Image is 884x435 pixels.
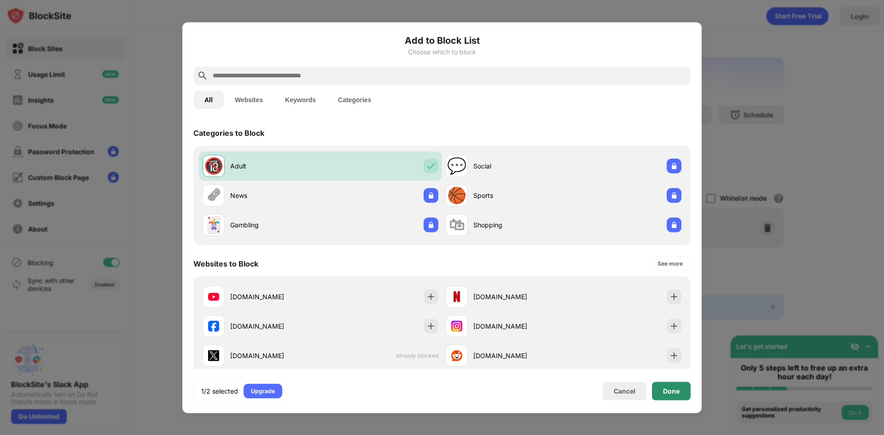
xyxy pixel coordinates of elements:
img: search.svg [197,70,208,81]
button: Websites [224,90,274,109]
div: 🔞 [204,157,223,175]
div: Websites to Block [193,259,258,268]
div: [DOMAIN_NAME] [230,292,320,302]
img: favicons [451,350,462,361]
div: 1/2 selected [201,386,238,395]
img: favicons [451,320,462,331]
span: Already blocked [396,352,438,359]
div: Gambling [230,220,320,230]
h6: Add to Block List [193,33,691,47]
div: Sports [473,191,564,200]
div: Categories to Block [193,128,264,137]
button: Categories [327,90,382,109]
div: [DOMAIN_NAME] [473,351,564,360]
div: Social [473,161,564,171]
div: [DOMAIN_NAME] [473,321,564,331]
div: News [230,191,320,200]
div: See more [657,259,683,268]
img: favicons [208,320,219,331]
div: Adult [230,161,320,171]
button: Keywords [274,90,327,109]
div: [DOMAIN_NAME] [473,292,564,302]
div: [DOMAIN_NAME] [230,351,320,360]
div: Upgrade [251,386,275,395]
img: favicons [451,291,462,302]
div: 🗞 [206,186,221,205]
div: Shopping [473,220,564,230]
div: [DOMAIN_NAME] [230,321,320,331]
button: All [193,90,224,109]
div: Done [663,387,680,394]
div: 🃏 [204,215,223,234]
div: Choose which to block [193,48,691,55]
img: favicons [208,350,219,361]
div: Cancel [614,387,635,395]
img: favicons [208,291,219,302]
div: 🏀 [447,186,466,205]
div: 🛍 [449,215,465,234]
div: 💬 [447,157,466,175]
